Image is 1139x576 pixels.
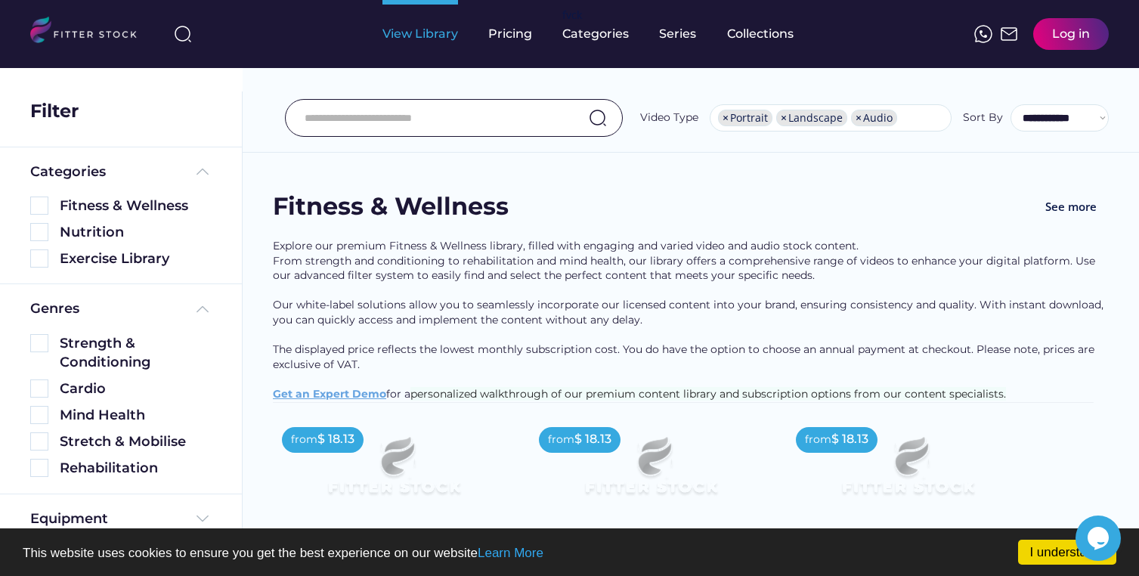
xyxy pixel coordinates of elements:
iframe: chat widget [1076,516,1124,561]
img: search-normal.svg [589,109,607,127]
img: Frame%2079%20%281%29.svg [554,418,747,527]
span: personalized walkthrough of our premium content library and subscription options from our content... [410,387,1006,401]
div: Stretch & Mobilise [60,432,212,451]
p: This website uses cookies to ensure you get the best experience on our website [23,547,1116,559]
img: LOGO.svg [30,17,150,48]
div: Equipment [30,509,108,528]
div: View Library [382,26,458,42]
img: Frame%20%284%29.svg [193,509,212,528]
div: Sort By [963,110,1003,125]
div: Cardio [60,379,212,398]
div: Collections [727,26,794,42]
img: Frame%2079%20%281%29.svg [811,418,1004,527]
img: Rectangle%205126.svg [30,406,48,424]
div: Explore our premium Fitness & Wellness library, filled with engaging and varied video and audio s... [273,239,1109,402]
div: Fitness & Wellness [273,190,509,224]
div: $ 18.13 [574,431,611,447]
div: Rehabilitation [60,459,212,478]
div: Categories [562,26,629,42]
span: × [781,113,787,123]
a: I understand! [1018,540,1116,565]
div: Categories [30,163,106,181]
img: Frame%2051.svg [1000,25,1018,43]
li: Portrait [718,110,772,126]
div: Strength & Conditioning [60,334,212,372]
div: fvck [562,8,582,23]
div: Nutrition [60,223,212,242]
div: $ 18.13 [831,431,868,447]
img: Frame%20%285%29.svg [193,163,212,181]
div: Exercise Library [60,249,212,268]
img: Rectangle%205126.svg [30,432,48,451]
span: The displayed price reflects the lowest monthly subscription cost. You do have the option to choo... [273,342,1097,371]
div: Fitness & Wellness [60,197,212,215]
img: Rectangle%205126.svg [30,334,48,352]
div: Pricing [488,26,532,42]
div: $ 18.13 [317,431,354,447]
img: Frame%20%285%29.svg [193,300,212,318]
img: Rectangle%205126.svg [30,249,48,268]
a: Learn More [478,546,543,560]
div: Video Type [640,110,698,125]
div: from [805,432,831,447]
span: × [856,113,862,123]
span: × [723,113,729,123]
img: Rectangle%205126.svg [30,197,48,215]
img: Rectangle%205126.svg [30,459,48,477]
div: Series [659,26,697,42]
img: Frame%2079%20%281%29.svg [297,418,491,527]
div: from [548,432,574,447]
div: Log in [1052,26,1090,42]
div: Genres [30,299,79,318]
img: Rectangle%205126.svg [30,223,48,241]
img: meteor-icons_whatsapp%20%281%29.svg [974,25,992,43]
img: Rectangle%205126.svg [30,379,48,398]
button: See more [1033,190,1109,224]
li: Landscape [776,110,847,126]
div: Filter [30,98,79,124]
div: from [291,432,317,447]
div: Mind Health [60,406,212,425]
li: Audio [851,110,897,126]
a: Get an Expert Demo [273,387,386,401]
img: search-normal%203.svg [174,25,192,43]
